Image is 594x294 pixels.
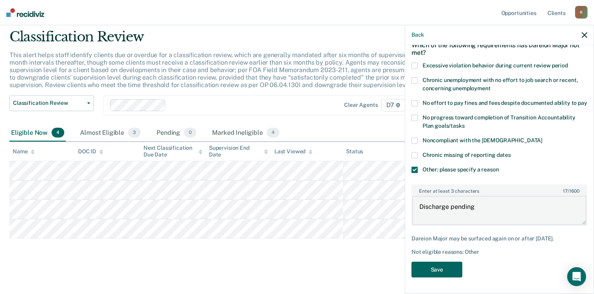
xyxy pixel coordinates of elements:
[78,148,103,155] div: DOC ID
[423,62,568,69] span: Excessive violation behavior during current review period
[423,166,499,173] span: Other: please specify a reason
[412,35,587,63] div: Which of the following requirements has Dareion Major not met?
[143,145,203,158] div: Next Classification Due Date
[52,128,64,138] span: 4
[423,137,542,143] span: Noncompliant with the [DEMOGRAPHIC_DATA]
[155,125,198,142] div: Pending
[381,99,406,112] span: D7
[9,51,450,89] p: This alert helps staff identify clients due or overdue for a classification review, which are gen...
[412,235,587,242] div: Dareion Major may be surfaced again on or after [DATE].
[412,185,587,194] label: Enter at least 3 characters
[274,148,313,155] div: Last Viewed
[423,77,578,91] span: Chronic unemployment with no effort to job search or recent, concerning unemployment
[344,102,378,108] div: Clear agents
[412,249,587,255] div: Not eligible reasons: Other
[6,8,44,17] img: Recidiviz
[210,125,281,142] div: Marked Ineligible
[13,100,84,106] span: Classification Review
[563,188,579,194] span: / 1600
[412,262,462,278] button: Save
[346,148,363,155] div: Status
[567,267,586,286] div: Open Intercom Messenger
[563,188,568,194] span: 17
[575,6,588,19] div: R
[9,29,455,51] div: Classification Review
[423,152,511,158] span: Chronic missing of reporting dates
[184,128,196,138] span: 0
[78,125,142,142] div: Almost Eligible
[13,148,35,155] div: Name
[128,128,141,138] span: 3
[423,100,587,106] span: No effort to pay fines and fees despite documented ability to pay
[209,145,268,158] div: Supervision End Date
[9,125,66,142] div: Eligible Now
[412,196,587,225] textarea: Discharge pending
[267,128,279,138] span: 4
[412,32,424,38] button: Back
[423,114,575,129] span: No progress toward completion of Transition Accountability Plan goals/tasks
